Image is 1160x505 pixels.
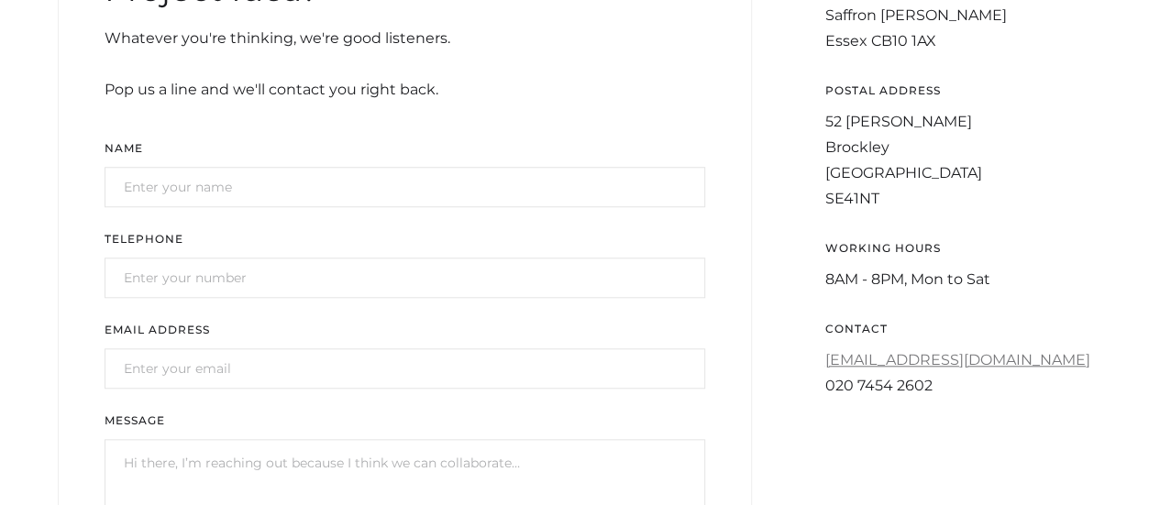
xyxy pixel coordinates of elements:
[825,267,1103,292] div: 8AM - 8PM, Mon to Sat
[105,258,705,298] input: Enter your number
[105,26,705,103] div: Whatever you're thinking, we're good listeners. Pop us a line and we'll contact you right back.
[825,320,1103,338] div: CONTACT
[825,351,1090,368] a: [EMAIL_ADDRESS][DOMAIN_NAME]
[825,82,1103,100] div: postal address
[105,412,705,430] label: Message
[825,373,1103,399] div: 020 7454 2602
[105,139,705,158] label: Name
[105,230,705,248] label: TELEPHONE
[105,167,705,207] input: Enter your name
[825,239,1103,258] div: WORKING HOURS
[105,348,705,389] input: Enter your email
[105,321,705,339] label: Email Address
[825,109,1103,212] div: 52 [PERSON_NAME] Brockley [GEOGRAPHIC_DATA] SE41NT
